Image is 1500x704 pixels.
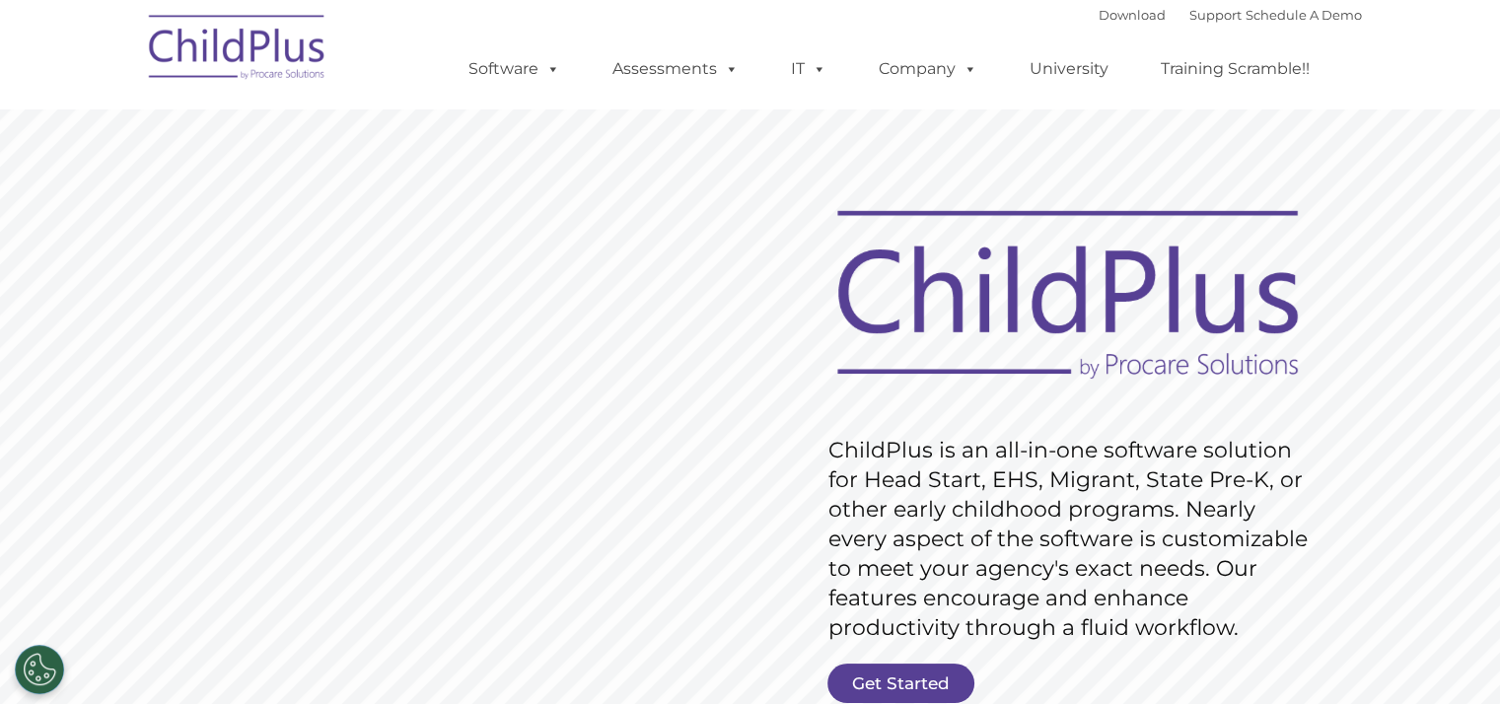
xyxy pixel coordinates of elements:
[859,49,997,89] a: Company
[593,49,758,89] a: Assessments
[771,49,846,89] a: IT
[1141,49,1329,89] a: Training Scramble!!
[1246,7,1362,23] a: Schedule A Demo
[139,1,336,100] img: ChildPlus by Procare Solutions
[449,49,580,89] a: Software
[1189,7,1242,23] a: Support
[828,436,1318,643] rs-layer: ChildPlus is an all-in-one software solution for Head Start, EHS, Migrant, State Pre-K, or other ...
[15,645,64,694] button: Cookies Settings
[1099,7,1166,23] a: Download
[1010,49,1128,89] a: University
[1099,7,1362,23] font: |
[827,664,974,703] a: Get Started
